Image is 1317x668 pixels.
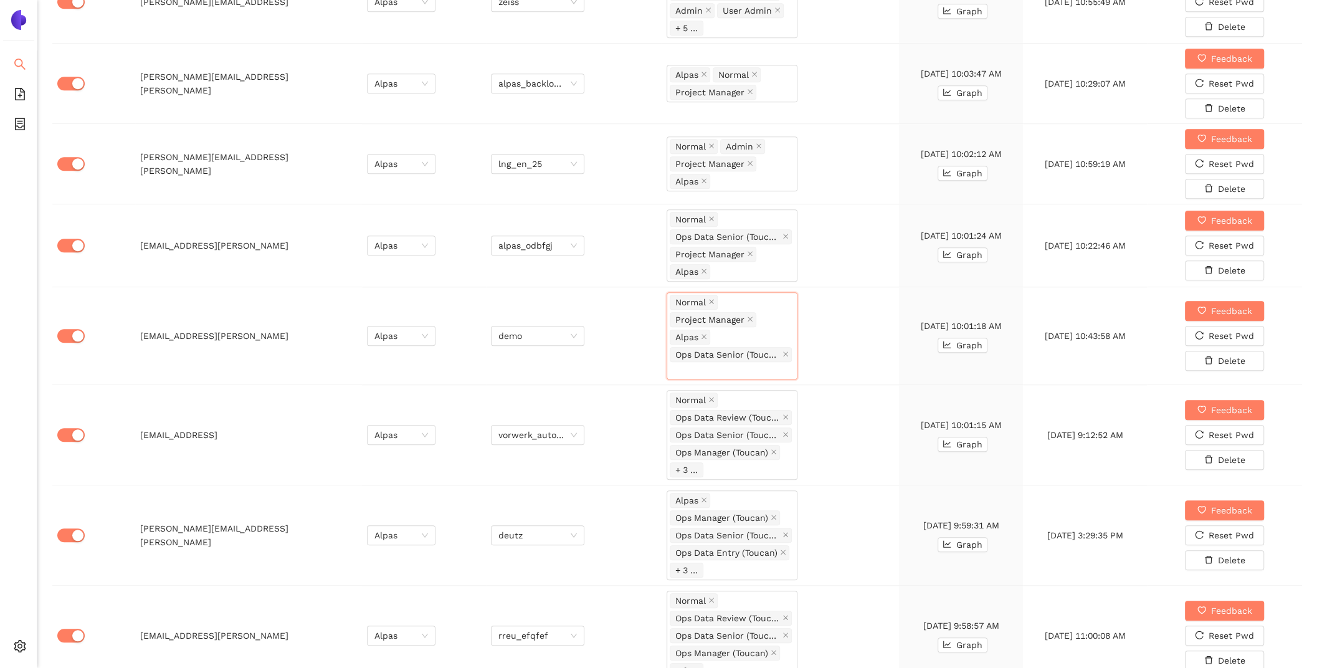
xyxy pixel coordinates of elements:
[675,140,706,153] span: Normal
[498,626,577,645] span: rreu_efqfef
[135,124,363,204] td: [PERSON_NAME][EMAIL_ADDRESS][PERSON_NAME]
[670,628,792,643] span: Ops Data Senior (Toucan)
[1209,157,1254,171] span: Reset Pwd
[675,4,703,17] span: Admin
[1197,606,1206,616] span: heart
[956,4,982,18] span: Graph
[670,67,710,82] span: Alpas
[670,611,792,626] span: Ops Data Review (Toucan)
[1023,385,1147,485] td: [DATE] 9:12:52 AM
[670,264,710,279] span: Alpas
[14,54,26,79] span: search
[670,139,718,154] span: Normal
[675,393,706,407] span: Normal
[670,295,718,310] span: Normal
[1211,132,1252,146] span: Feedback
[1023,44,1147,124] td: [DATE] 10:29:07 AM
[1204,555,1213,565] span: delete
[1211,304,1252,318] span: Feedback
[943,6,951,16] span: line-chart
[670,229,792,244] span: Ops Data Senior (Toucan)
[780,549,786,556] span: close
[675,313,744,327] span: Project Manager
[956,538,982,551] span: Graph
[943,540,951,550] span: line-chart
[956,166,982,180] span: Graph
[670,85,756,100] span: Project Manager
[670,545,789,560] span: Ops Data Entry (Toucan)
[904,67,1018,80] div: [DATE] 10:03:47 AM
[774,7,781,14] span: close
[1185,179,1264,199] button: deleteDelete
[1197,54,1206,64] span: heart
[771,449,777,456] span: close
[1185,326,1264,346] button: reloadReset Pwd
[1218,553,1245,567] span: Delete
[675,247,744,261] span: Project Manager
[1204,22,1213,32] span: delete
[1195,79,1204,88] span: reload
[675,463,698,477] span: + 3 ...
[1185,500,1264,520] button: heartFeedback
[1185,400,1264,420] button: heartFeedback
[670,3,715,18] span: Admin
[718,68,749,82] span: Normal
[675,295,706,309] span: Normal
[675,411,780,424] span: Ops Data Review (Toucan)
[701,497,707,504] span: close
[782,233,789,241] span: close
[1185,211,1264,231] button: heartFeedback
[1185,301,1264,321] button: heartFeedback
[135,287,363,385] td: [EMAIL_ADDRESS][PERSON_NAME]
[670,347,792,362] span: Ops Data Senior (Toucan)
[1185,129,1264,149] button: heartFeedback
[675,563,698,577] span: + 3 ...
[904,229,1018,242] div: [DATE] 10:01:24 AM
[670,410,792,425] span: Ops Data Review (Toucan)
[670,563,703,578] span: + 3 ...
[751,71,758,79] span: close
[1185,260,1264,280] button: deleteDelete
[675,528,780,542] span: Ops Data Senior (Toucan)
[675,265,698,279] span: Alpas
[1209,77,1254,90] span: Reset Pwd
[670,510,780,525] span: Ops Manager (Toucan)
[782,532,789,539] span: close
[670,174,710,189] span: Alpas
[747,160,753,168] span: close
[675,611,780,625] span: Ops Data Review (Toucan)
[771,514,777,522] span: close
[9,10,29,30] img: Logo
[782,431,789,439] span: close
[782,414,789,421] span: close
[670,593,718,608] span: Normal
[938,437,987,452] button: line-chartGraph
[1185,601,1264,621] button: heartFeedback
[675,68,698,82] span: Alpas
[756,143,762,150] span: close
[374,155,428,173] span: Alpas
[675,594,706,608] span: Normal
[705,7,711,14] span: close
[1197,505,1206,515] span: heart
[938,247,987,262] button: line-chartGraph
[1195,530,1204,540] span: reload
[1185,550,1264,570] button: deleteDelete
[956,437,982,451] span: Graph
[675,212,706,226] span: Normal
[1197,405,1206,415] span: heart
[1185,351,1264,371] button: deleteDelete
[708,143,715,150] span: close
[135,44,363,124] td: [PERSON_NAME][EMAIL_ADDRESS][PERSON_NAME]
[1218,354,1245,368] span: Delete
[782,351,789,358] span: close
[675,230,780,244] span: Ops Data Senior (Toucan)
[904,147,1018,161] div: [DATE] 10:02:12 AM
[717,3,784,18] span: User Admin
[675,629,780,642] span: Ops Data Senior (Toucan)
[1197,216,1206,226] span: heart
[675,511,768,525] span: Ops Manager (Toucan)
[1197,306,1206,316] span: heart
[498,426,577,444] span: vorwerk_autotec_jvcvjz
[670,462,703,477] span: + 3 ...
